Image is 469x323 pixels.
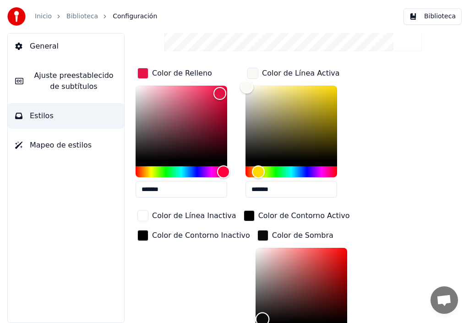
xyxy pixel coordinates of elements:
div: Color de Contorno Inactivo [152,230,250,241]
div: Color [256,248,347,323]
button: General [8,33,124,59]
span: Estilos [30,110,54,121]
button: Color de Contorno Activo [242,208,352,223]
button: Mapeo de estilos [8,132,124,158]
button: Color de Contorno Inactivo [136,228,252,243]
button: Ajuste preestablecido de subtítulos [8,63,124,99]
button: Color de Línea Inactiva [136,208,238,223]
button: Estilos [8,103,124,129]
a: Open chat [431,286,458,314]
a: Biblioteca [66,12,98,21]
div: Color de Contorno Activo [258,210,350,221]
span: General [30,41,59,52]
span: Mapeo de estilos [30,140,92,151]
div: Hue [136,166,227,177]
button: Color de Sombra [256,228,335,243]
button: Biblioteca [404,8,462,25]
button: Color de Línea Activa [245,66,342,81]
a: Inicio [35,12,52,21]
div: Color de Línea Activa [262,68,340,79]
div: Color de Línea Inactiva [152,210,236,221]
div: Color de Relleno [152,68,212,79]
div: Color de Sombra [272,230,333,241]
div: Color [136,86,227,161]
span: Configuración [113,12,157,21]
span: Ajuste preestablecido de subtítulos [31,70,117,92]
nav: breadcrumb [35,12,157,21]
div: Color [245,86,337,161]
img: youka [7,7,26,26]
div: Hue [245,166,337,177]
button: Color de Relleno [136,66,214,81]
